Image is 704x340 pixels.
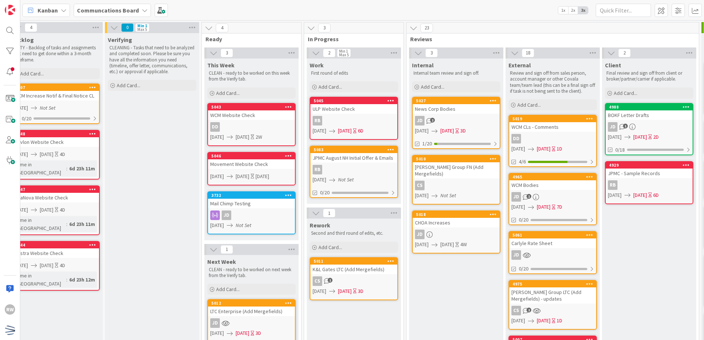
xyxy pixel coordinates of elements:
div: JD [208,210,295,220]
div: 7D [557,203,562,211]
div: Time in [GEOGRAPHIC_DATA] [14,272,66,288]
span: [DATE] [236,173,249,180]
div: 5045 [314,98,397,103]
div: 5061 [509,232,596,238]
a: 4929JPMC - Sample RecordsRB[DATE][DATE]6D [605,161,693,204]
div: Carlyle Rate Sheet [509,238,596,248]
div: JD [509,250,596,260]
div: 5083 [314,147,397,152]
span: Client [605,61,621,69]
span: [DATE] [210,329,224,337]
div: Min 1 [137,24,147,28]
div: 4D [60,262,65,269]
div: 5061Carlyle Rate Sheet [509,232,596,248]
div: LivaNova Website Check [12,193,99,202]
div: 5047 [12,186,99,193]
div: 4965 [509,174,596,180]
div: JD [511,192,521,202]
span: [DATE] [40,150,53,158]
div: RB [310,165,397,174]
img: avatar [5,325,15,335]
div: DD [210,122,220,132]
div: JD [511,250,521,260]
div: 5011K&L Gates LTC (Add Mergefields) [310,258,397,274]
div: 5012 [208,300,295,307]
span: This Week [207,61,235,69]
div: RB [310,116,397,125]
a: 5044Kestra Website Check[DATE][DATE]4DTime in [GEOGRAPHIC_DATA]:6d 23h 12m [11,241,100,291]
div: WCM Website Check [208,110,295,120]
a: 5019WCM CLs - CommentsDD[DATE][DATE]1D4/6 [508,115,597,167]
div: CS [415,181,425,190]
a: 5011K&L Gates LTC (Add Mergefields)CS[DATE][DATE]3D [310,257,398,300]
span: 1/20 [422,140,432,148]
span: [DATE] [440,241,454,248]
div: 5011 [314,259,397,264]
div: JD [208,318,295,328]
span: Add Card... [117,82,140,89]
div: CS [313,276,322,286]
span: [DATE] [210,222,224,229]
div: 5107 [12,84,99,91]
div: 5043 [211,105,295,110]
div: 6D [358,127,363,135]
div: 5018 [413,211,500,218]
div: [DATE] [256,173,269,180]
div: 3732 [208,192,295,199]
span: 0/20 [519,216,528,224]
span: [DATE] [210,173,224,180]
div: Time in [GEOGRAPHIC_DATA] [14,216,66,232]
span: 2 [527,308,531,312]
div: 4929 [606,162,693,169]
span: [DATE] [313,127,326,135]
img: Visit kanbanzone.com [5,5,15,15]
i: Not Set [236,222,251,229]
span: In Progress [308,35,394,43]
div: 5046 [208,153,295,159]
span: [DATE] [14,150,28,158]
div: Time in [GEOGRAPHIC_DATA] [14,160,66,177]
span: [DATE] [14,104,28,112]
span: 2x [568,7,578,14]
div: [PERSON_NAME] Group FN (Add Mergefields) [413,162,500,178]
span: [DATE] [511,317,525,325]
div: JPMC - Sample Records [606,169,693,178]
span: 0/18 [615,146,625,154]
span: : [66,220,67,228]
input: Quick Filter... [596,4,651,17]
div: 6d 23h 11m [67,164,97,173]
div: 3D [256,329,261,337]
span: 23 [420,24,433,32]
div: 5048Revlon Website Check [12,131,99,147]
div: 4929 [609,163,693,168]
span: Reviews [410,35,690,43]
i: Not Set [40,105,56,111]
div: 5107 [15,85,99,90]
div: 5048 [15,131,99,137]
span: 2 [323,49,335,57]
div: K&L Gates LTC (Add Mergefields) [310,265,397,274]
a: 5027News Corp BodiesJD[DATE][DATE]3D1/20 [412,97,500,149]
div: RW [5,304,15,315]
div: DD [509,134,596,144]
div: 5012 [211,301,295,306]
p: CLEAN - ready to be worked on this week from the Verify tab. [209,70,294,82]
div: 2D [653,133,659,141]
a: 4988BOKF Letter DraftsJD[DATE][DATE]2D0/18 [605,103,693,155]
div: JD [606,122,693,132]
span: [DATE] [608,191,622,199]
span: 0/20 [22,115,31,123]
div: 4965WCM Bodies [509,174,596,190]
div: BOKF Letter Drafts [606,110,693,120]
span: [DATE] [236,329,249,337]
div: Min 1 [339,49,348,53]
span: Add Card... [318,84,342,90]
div: CHOA Increases [413,218,500,227]
div: 6d 23h 12m [67,276,97,284]
span: 0/20 [320,189,330,196]
span: [DATE] [415,127,429,135]
span: 4/6 [519,158,526,166]
span: 3x [578,7,588,14]
div: Revlon Website Check [12,137,99,147]
div: 4D [60,150,65,158]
